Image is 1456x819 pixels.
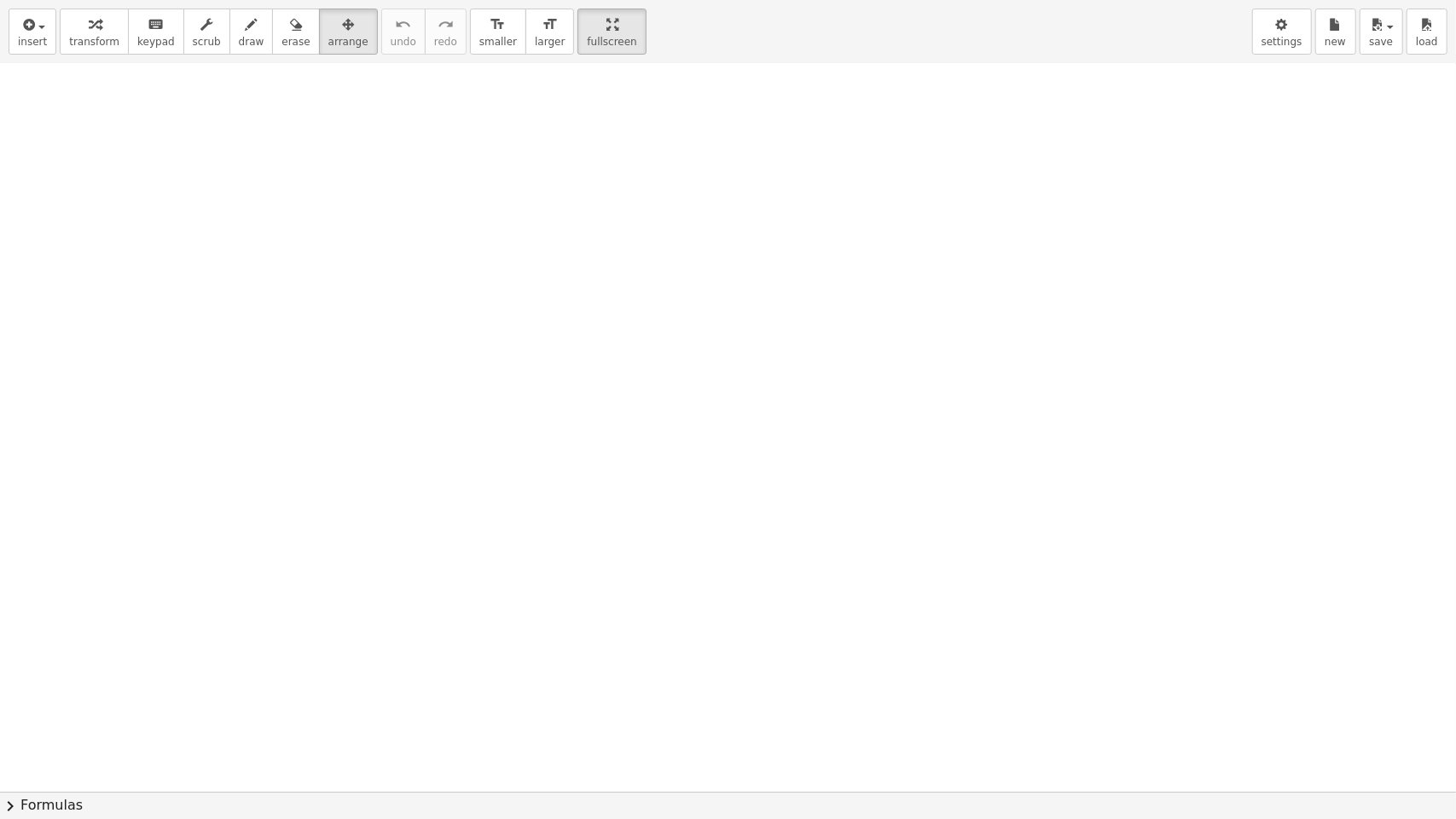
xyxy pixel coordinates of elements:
span: keypad [137,36,175,48]
span: erase [281,36,310,48]
span: draw [239,36,264,48]
span: undo [391,36,416,48]
button: insert [9,9,56,55]
span: redo [434,36,457,48]
i: format_size [490,15,506,35]
span: settings [1262,36,1302,48]
span: new [1325,36,1346,48]
i: undo [395,15,411,35]
i: redo [438,15,454,35]
span: load [1416,36,1438,48]
button: undoundo [381,9,426,55]
button: redoredo [425,9,467,55]
span: smaller [479,36,517,48]
button: erase [272,9,319,55]
span: arrange [328,36,368,48]
button: format_sizesmaller [470,9,526,55]
button: fullscreen [577,9,646,55]
button: settings [1252,9,1312,55]
span: scrub [193,36,221,48]
i: keyboard [148,15,164,35]
button: scrub [183,9,230,55]
span: insert [18,36,47,48]
button: new [1315,9,1356,55]
span: save [1369,36,1393,48]
button: save [1360,9,1403,55]
button: arrange [319,9,378,55]
span: larger [535,36,565,48]
span: fullscreen [587,36,636,48]
i: format_size [542,15,558,35]
button: draw [229,9,274,55]
span: transform [69,36,119,48]
button: load [1407,9,1447,55]
button: transform [60,9,129,55]
button: keyboardkeypad [128,9,184,55]
button: format_sizelarger [525,9,574,55]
